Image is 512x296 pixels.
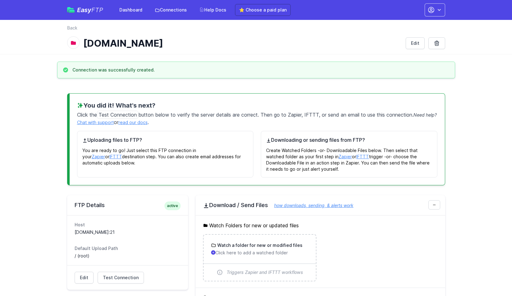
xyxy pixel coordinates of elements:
[118,120,148,125] a: read our docs
[67,7,75,13] img: easyftp_logo.png
[82,144,248,166] p: You are ready to go! Just select this FTP connection in your or destination step. You can also cr...
[227,269,303,275] span: Triggers Zapier and IFTTT workflows
[98,272,144,284] a: Test Connection
[67,25,77,31] a: Back
[77,110,437,126] p: Click the button below to verify the server details are correct. Then go to Zapier, IFTTT, or sen...
[406,37,425,49] a: Edit
[203,201,438,209] h2: Download / Send Files
[75,253,181,259] dd: / (root)
[75,229,181,235] dd: [DOMAIN_NAME]:21
[266,144,432,172] p: Create Watched Folders -or- Downloadable Files below. Then select that watched folder as your fir...
[75,222,181,228] dt: Host
[75,201,181,209] h2: FTP Details
[77,101,437,110] h3: You did it! What's next?
[82,136,248,144] h4: Uploading files to FTP?
[77,7,103,13] span: Easy
[164,201,181,210] span: active
[67,7,103,13] a: EasyFTP
[72,67,155,73] h3: Connection was successfully created.
[413,112,437,118] span: Need help?
[356,154,369,159] a: IFTTT
[196,4,230,16] a: Help Docs
[75,272,94,284] a: Edit
[97,111,138,119] span: Test Connection
[92,154,105,159] a: Zapier
[77,120,114,125] a: Chat with support
[266,136,432,144] h4: Downloading or sending files from FTP?
[91,6,103,14] span: FTP
[203,222,438,229] h5: Watch Folders for new or updated files
[339,154,352,159] a: Zapier
[235,4,291,16] a: ⭐ Choose a paid plan
[109,154,122,159] a: IFTTT
[103,275,139,281] span: Test Connection
[151,4,191,16] a: Connections
[211,250,308,256] p: Click here to add a watched folder
[204,235,316,281] a: Watch a folder for new or modified files Click here to add a watched folder Triggers Zapier and I...
[67,25,445,35] nav: Breadcrumb
[268,203,353,208] a: how downloads, sending, & alerts work
[83,38,401,49] h1: [DOMAIN_NAME]
[116,4,146,16] a: Dashboard
[216,242,302,248] h3: Watch a folder for new or modified files
[75,245,181,252] dt: Default Upload Path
